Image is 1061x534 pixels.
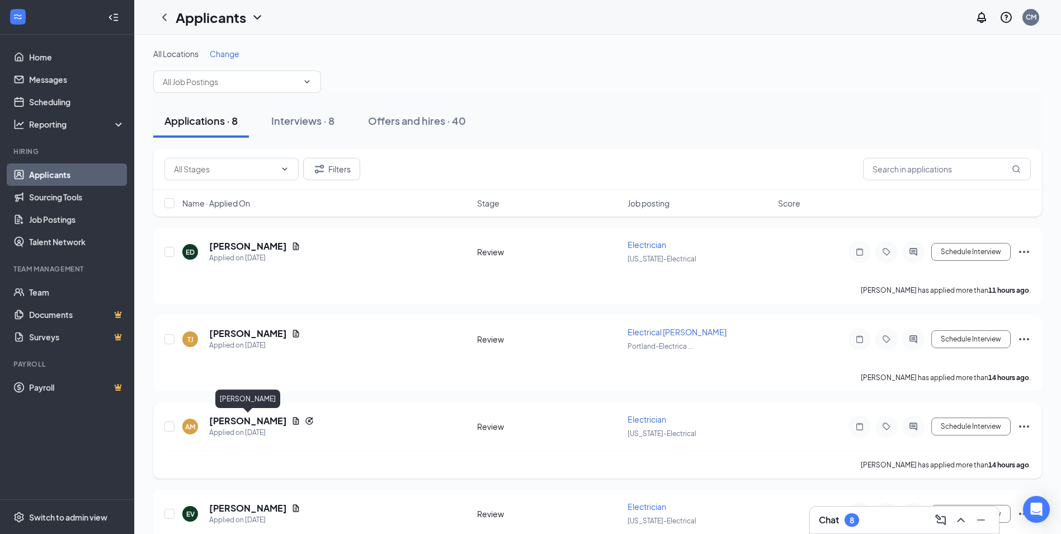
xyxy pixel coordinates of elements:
svg: WorkstreamLogo [12,11,23,22]
h5: [PERSON_NAME] [209,240,287,252]
svg: Document [291,504,300,513]
div: Applications · 8 [164,114,238,128]
span: Electrician [628,414,666,424]
span: Electrical [PERSON_NAME] [628,327,727,337]
a: DocumentsCrown [29,303,125,326]
div: Payroll [13,359,122,369]
span: Stage [477,198,499,209]
span: Change [210,49,239,59]
svg: ChevronDown [303,77,312,86]
div: Review [477,421,621,432]
button: Schedule Interview [931,418,1011,435]
span: [US_STATE]-Electrical [628,429,696,438]
input: All Stages [174,163,276,175]
div: Open Intercom Messenger [1023,496,1050,523]
span: Electrician [628,502,666,512]
p: [PERSON_NAME] has applied more than . [861,373,1031,382]
div: Reporting [29,119,125,130]
div: ED [186,247,195,257]
button: Filter Filters [303,158,360,180]
a: Job Postings [29,208,125,231]
div: Applied on [DATE] [209,514,300,526]
div: Applied on [DATE] [209,252,300,264]
svg: ComposeMessage [934,513,947,527]
p: [PERSON_NAME] has applied more than . [861,285,1031,295]
svg: Document [291,329,300,338]
span: Name · Applied On [182,198,250,209]
input: Search in applications [863,158,1031,180]
svg: Settings [13,512,25,523]
div: 8 [850,516,854,525]
svg: MagnifyingGlass [1012,165,1021,174]
span: [US_STATE]-Electrical [628,517,696,525]
span: All Locations [153,49,199,59]
p: [PERSON_NAME] has applied more than . [861,460,1031,470]
svg: Ellipses [1017,332,1031,346]
div: Review [477,334,621,345]
svg: ChevronUp [954,513,968,527]
a: Team [29,281,125,303]
a: Messages [29,68,125,91]
a: Talent Network [29,231,125,253]
a: Scheduling [29,91,125,113]
div: Switch to admin view [29,512,107,523]
div: CM [1026,12,1036,22]
div: Review [477,508,621,519]
button: Schedule Interview [931,243,1011,261]
svg: ChevronLeft [158,11,171,24]
svg: Tag [880,335,893,344]
svg: ActiveChat [907,422,920,431]
svg: Tag [880,422,893,431]
svg: Notifications [975,11,988,24]
div: Team Management [13,264,122,274]
div: Interviews · 8 [271,114,334,128]
h5: [PERSON_NAME] [209,415,287,427]
div: Applied on [DATE] [209,340,300,351]
svg: Ellipses [1017,507,1031,521]
h5: [PERSON_NAME] [209,502,287,514]
a: Applicants [29,163,125,186]
svg: Tag [880,247,893,256]
svg: Note [853,335,866,344]
svg: Note [853,247,866,256]
b: 11 hours ago [988,286,1029,294]
svg: ChevronDown [251,11,264,24]
a: Home [29,46,125,68]
h3: Chat [819,514,839,526]
div: Hiring [13,147,122,156]
input: All Job Postings [163,76,298,88]
svg: Analysis [13,119,25,130]
div: Review [477,246,621,257]
div: Offers and hires · 40 [368,114,466,128]
a: PayrollCrown [29,376,125,399]
button: Schedule Interview [931,505,1011,523]
svg: ChevronDown [280,165,289,174]
b: 14 hours ago [988,373,1029,382]
button: ComposeMessage [932,511,950,529]
span: [US_STATE]-Electrical [628,255,696,263]
svg: Document [291,416,300,425]
svg: Note [853,422,866,431]
button: Schedule Interview [931,330,1011,348]
svg: Document [291,242,300,251]
a: SurveysCrown [29,326,125,348]
b: 14 hours ago [988,461,1029,469]
span: Electrician [628,240,666,250]
button: Minimize [972,511,990,529]
svg: Ellipses [1017,245,1031,259]
a: Sourcing Tools [29,186,125,208]
div: TJ [187,335,194,344]
div: AM [185,422,195,432]
svg: ActiveChat [907,247,920,256]
div: EV [186,509,195,519]
div: Applied on [DATE] [209,427,314,438]
button: ChevronUp [952,511,970,529]
svg: Filter [313,162,326,176]
div: [PERSON_NAME] [215,390,280,408]
svg: Collapse [108,12,119,23]
svg: QuestionInfo [999,11,1013,24]
svg: Minimize [974,513,988,527]
h5: [PERSON_NAME] [209,327,287,340]
span: Portland-Electrica ... [628,342,693,350]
